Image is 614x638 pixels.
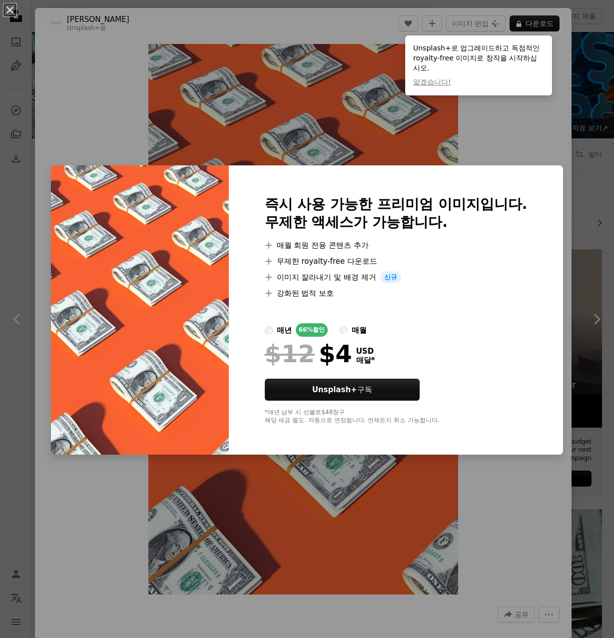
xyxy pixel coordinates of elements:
span: USD [356,347,375,356]
strong: Unsplash+ [312,385,357,394]
span: 신규 [380,271,401,283]
li: 매월 회원 전용 콘텐츠 추가 [265,239,528,251]
input: 매년66%할인 [265,326,273,334]
input: 매월 [340,326,348,334]
button: Unsplash+구독 [265,379,420,401]
div: Unsplash+로 업그레이드하고 독점적인 royalty-free 이미지로 창작을 시작하십시오. [405,35,552,95]
div: 66% 할인 [296,323,328,337]
span: $12 [265,341,315,367]
div: *매년 납부 시 선불로 $48 청구 해당 세금 별도. 자동으로 연장됩니다. 언제든지 취소 가능합니다. [265,409,528,425]
div: 매년 [277,324,292,336]
img: premium_photo-1679456904325-19ca215974a7 [51,165,229,455]
div: 매월 [352,324,367,336]
div: $4 [265,341,352,367]
button: 알겠습니다! [413,77,451,87]
li: 이미지 잘라내기 및 배경 제거 [265,271,528,283]
h2: 즉시 사용 가능한 프리미엄 이미지입니다. 무제한 액세스가 가능합니다. [265,195,528,231]
li: 무제한 royalty-free 다운로드 [265,255,528,267]
li: 강화된 법적 보호 [265,287,528,299]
